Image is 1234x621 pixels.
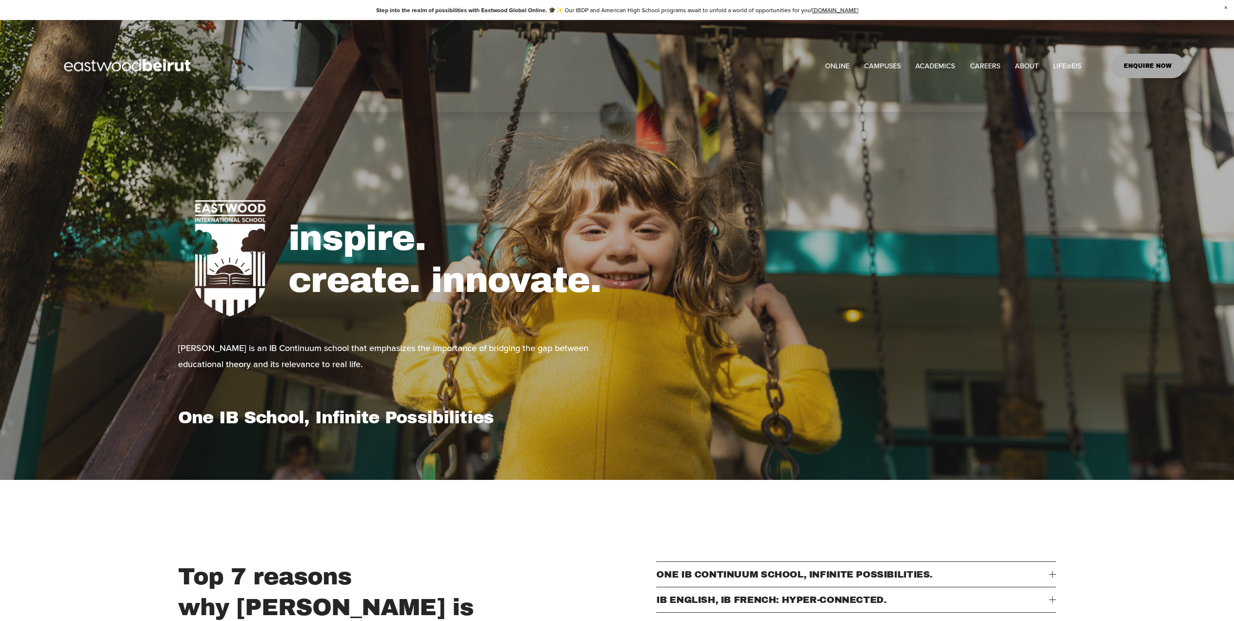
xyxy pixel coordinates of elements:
a: folder dropdown [864,59,901,73]
a: folder dropdown [915,59,955,73]
span: ONE IB CONTINUUM SCHOOL, INFINITE POSSIBILITIES. [656,569,1049,580]
h1: inspire. create. innovate. [288,217,1056,302]
a: folder dropdown [1053,59,1081,73]
h1: One IB School, Infinite Possibilities [178,407,614,428]
p: [PERSON_NAME] is an IB Continuum school that emphasizes the importance of bridging the gap betwee... [178,340,614,372]
a: folder dropdown [1015,59,1038,73]
a: ENQUIRE NOW [1111,54,1185,78]
a: CAREERS [970,59,1000,73]
button: ONE IB CONTINUUM SCHOOL, INFINITE POSSIBILITIES. [656,562,1056,587]
a: ONLINE [825,59,850,73]
button: IB ENGLISH, IB FRENCH: HYPER-CONNECTED. [656,587,1056,612]
span: LIFE@EIS [1053,60,1081,72]
span: ABOUT [1015,60,1038,72]
a: [DOMAIN_NAME] [812,6,858,14]
span: ACADEMICS [915,60,955,72]
span: CAMPUSES [864,60,901,72]
span: IB ENGLISH, IB FRENCH: HYPER-CONNECTED. [656,595,1049,605]
img: EastwoodIS Global Site [49,41,208,91]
